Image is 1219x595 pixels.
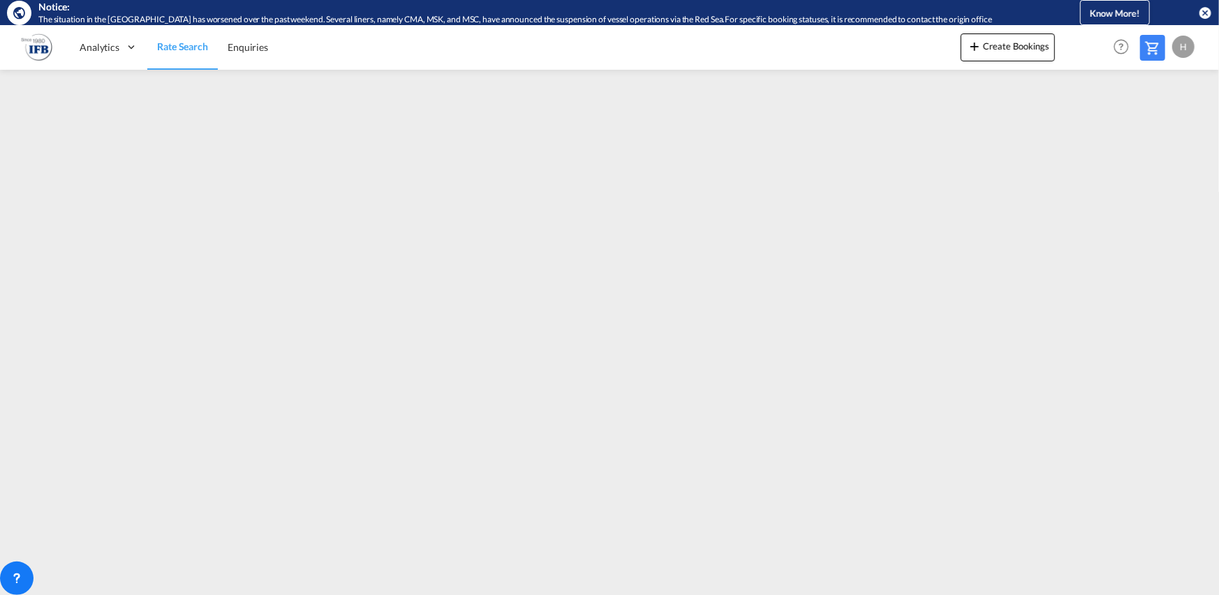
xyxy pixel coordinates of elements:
[1172,36,1195,58] div: H
[70,24,147,70] div: Analytics
[157,40,208,52] span: Rate Search
[961,33,1055,61] button: icon-plus 400-fgCreate Bookings
[966,38,983,54] md-icon: icon-plus 400-fg
[21,31,52,63] img: b628ab10256c11eeb52753acbc15d091.png
[1090,8,1140,19] span: Know More!
[13,6,27,20] md-icon: icon-earth
[1109,35,1133,59] span: Help
[80,40,119,54] span: Analytics
[228,41,268,53] span: Enquiries
[147,24,218,70] a: Rate Search
[38,14,1031,26] div: The situation in the Red Sea has worsened over the past weekend. Several liners, namely CMA, MSK,...
[218,24,278,70] a: Enquiries
[1109,35,1140,60] div: Help
[1198,6,1212,20] button: icon-close-circle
